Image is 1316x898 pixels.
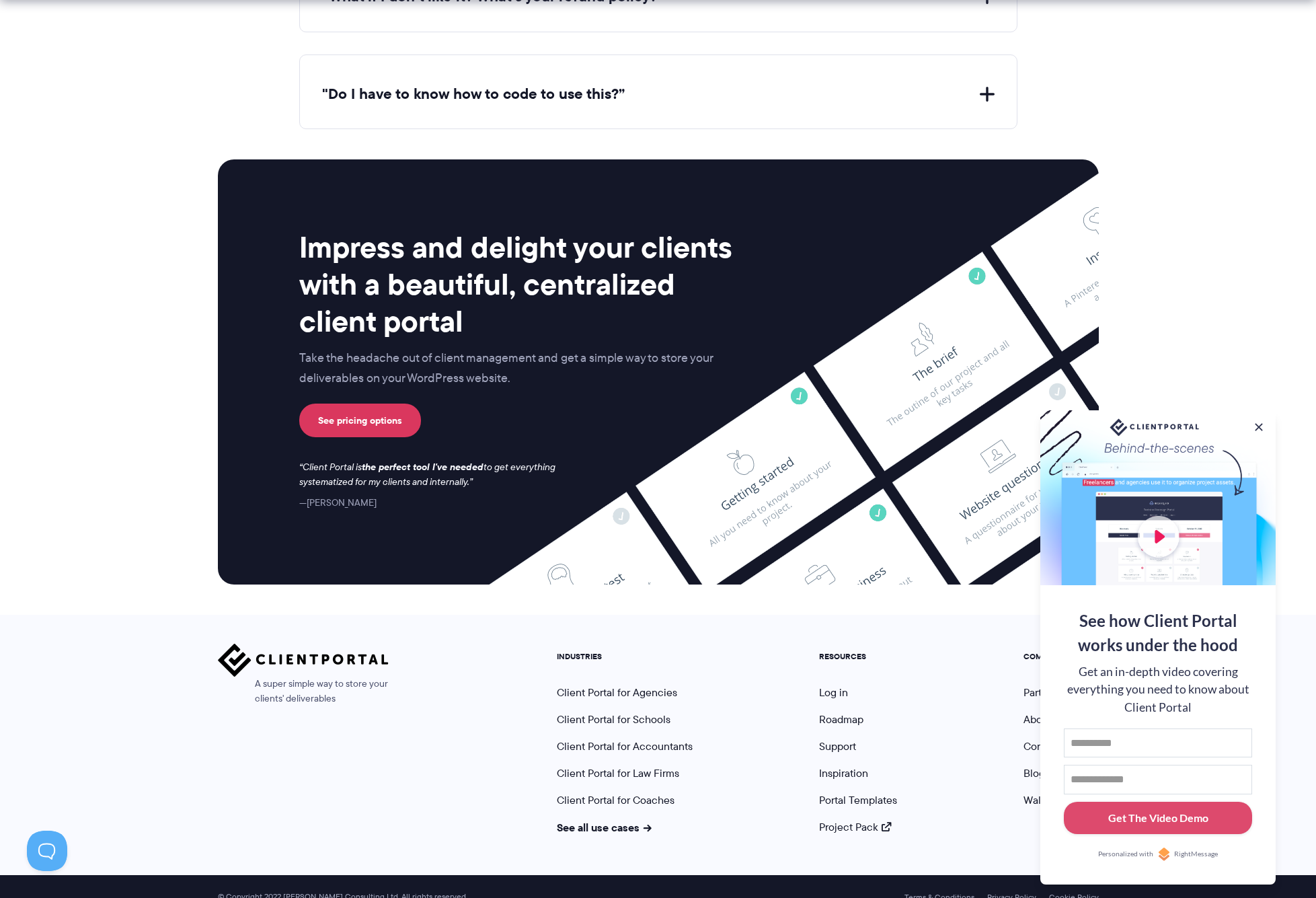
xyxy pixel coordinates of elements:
a: Partner program [1023,685,1099,700]
h5: COMPANY [1023,652,1099,661]
a: Inspiration [819,765,868,781]
img: Personalized with RightMessage [1157,848,1171,861]
a: Portal Templates [819,792,897,808]
button: Get The Video Demo [1064,802,1252,835]
a: See pricing options [299,404,421,437]
cite: [PERSON_NAME] [299,496,377,509]
div: See how Client Portal works under the hood [1064,609,1252,657]
h2: Impress and delight your clients with a beautiful, centralized client portal [299,229,742,340]
a: About us [1023,712,1065,727]
span: A super simple way to store your clients' deliverables [218,677,389,706]
h5: RESOURCES [819,652,897,661]
a: Blog [1023,765,1045,781]
h5: INDUSTRIES [557,652,693,661]
a: Roadmap [819,712,863,727]
button: "Do I have to know how to code to use this?” [322,84,995,105]
a: Project Pack [819,819,892,835]
a: Personalized withRightMessage [1064,848,1252,861]
a: Client Portal for Law Firms [557,765,679,781]
span: Personalized with [1098,849,1153,860]
a: Wall of love [1023,792,1079,808]
p: Client Portal is to get everything systematized for my clients and internally. [299,460,574,490]
a: Client Portal for Coaches [557,792,674,808]
a: Client Portal for Schools [557,712,670,727]
div: Get The Video Demo [1108,810,1208,826]
strong: the perfect tool I've needed [362,459,483,474]
a: Log in [819,685,848,700]
iframe: Toggle Customer Support [27,831,67,871]
a: Client Portal for Accountants [557,739,693,754]
div: Get an in-depth video covering everything you need to know about Client Portal [1064,663,1252,716]
a: See all use cases [557,819,652,835]
p: Take the headache out of client management and get a simple way to store your deliverables on you... [299,348,742,389]
a: Client Portal for Agencies [557,685,677,700]
span: RightMessage [1174,849,1218,860]
a: Contact [1023,739,1061,754]
a: Support [819,739,856,754]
